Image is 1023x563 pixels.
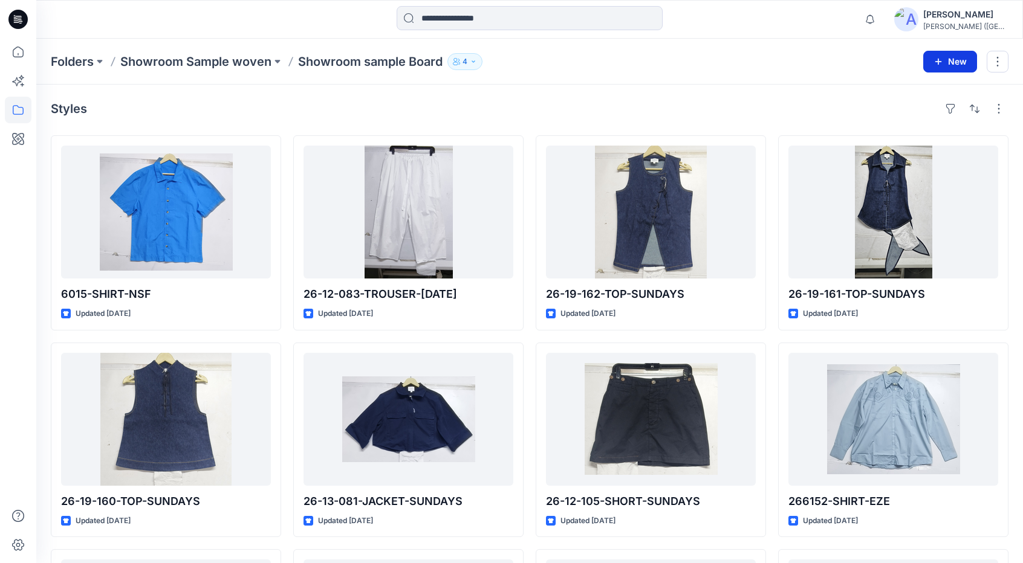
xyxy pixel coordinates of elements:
h4: Styles [51,101,87,116]
p: 26-12-105-SHORT-SUNDAYS [546,493,756,510]
div: [PERSON_NAME] ([GEOGRAPHIC_DATA]) Exp... [923,22,1008,31]
img: avatar [894,7,918,31]
a: 26-19-160-TOP-SUNDAYS [61,353,271,486]
a: 26-12-105-SHORT-SUNDAYS [546,353,756,486]
p: 4 [463,55,467,68]
a: 26-12-083-TROUSER-SUNDAY [304,146,513,278]
p: Updated [DATE] [318,307,373,320]
p: 26-19-161-TOP-SUNDAYS [788,286,998,303]
a: Folders [51,53,94,70]
a: 266152-SHIRT-EZE [788,353,998,486]
p: 26-13-081-JACKET-SUNDAYS [304,493,513,510]
p: Updated [DATE] [76,515,131,527]
p: Updated [DATE] [803,515,858,527]
a: 26-13-081-JACKET-SUNDAYS [304,353,513,486]
p: Updated [DATE] [76,307,131,320]
a: 26-19-162-TOP-SUNDAYS [546,146,756,278]
p: Updated [DATE] [803,307,858,320]
a: 26-19-161-TOP-SUNDAYS [788,146,998,278]
p: Updated [DATE] [560,307,615,320]
p: Showroom sample Board [298,53,443,70]
p: 266152-SHIRT-EZE [788,493,998,510]
p: Updated [DATE] [318,515,373,527]
div: [PERSON_NAME] [923,7,1008,22]
p: 26-19-162-TOP-SUNDAYS [546,286,756,303]
p: Updated [DATE] [560,515,615,527]
a: Showroom Sample woven [120,53,271,70]
p: 26-12-083-TROUSER-[DATE] [304,286,513,303]
p: 6015-SHIRT-NSF [61,286,271,303]
a: 6015-SHIRT-NSF [61,146,271,278]
button: 4 [447,53,482,70]
button: New [923,51,977,72]
p: 26-19-160-TOP-SUNDAYS [61,493,271,510]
